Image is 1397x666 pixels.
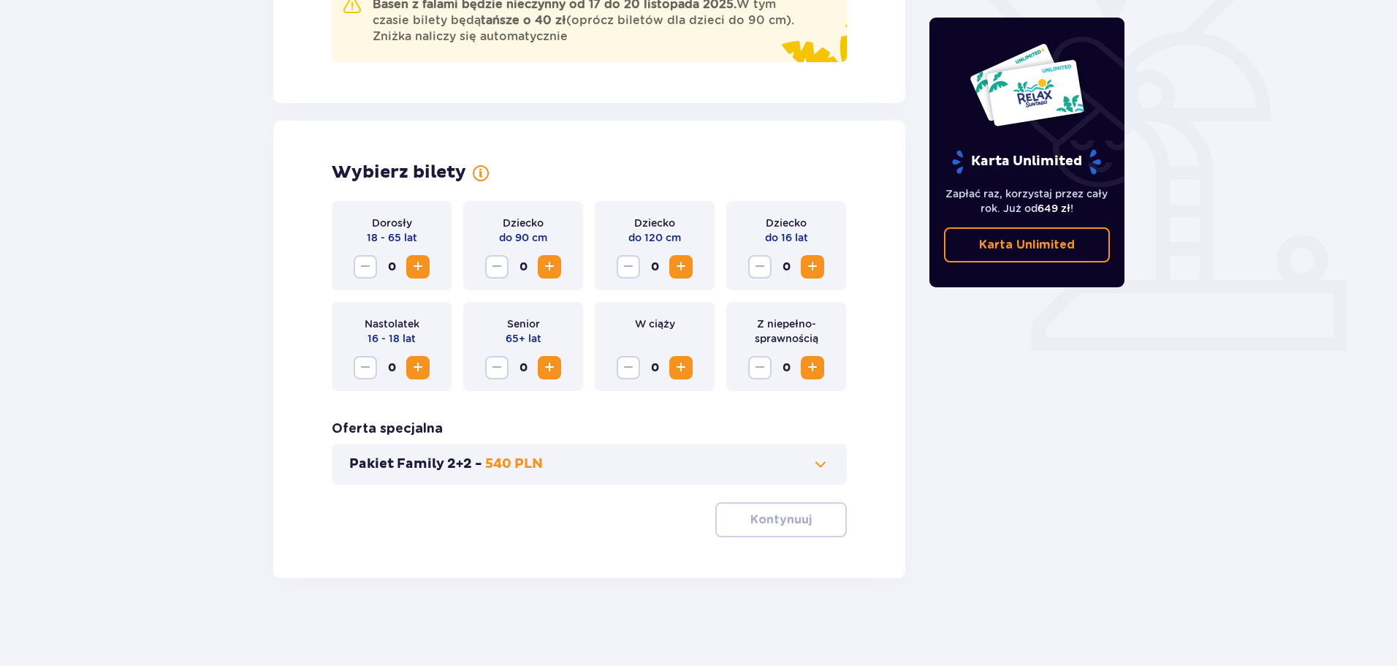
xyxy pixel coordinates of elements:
[643,356,666,379] span: 0
[349,455,829,473] button: Pakiet Family 2+2 -540 PLN
[485,255,509,279] button: Zmniejsz
[766,216,807,230] p: Dziecko
[507,317,540,331] p: Senior
[969,42,1085,127] img: Dwie karty całoroczne do Suntago z napisem 'UNLIMITED RELAX', na białym tle z tropikalnymi liśćmi...
[669,356,693,379] button: Zwiększ
[628,230,681,245] p: do 120 cm
[765,230,808,245] p: do 16 lat
[354,356,377,379] button: Zmniejsz
[748,255,772,279] button: Zmniejsz
[506,331,541,346] p: 65+ lat
[481,13,566,27] strong: tańsze o 40 zł
[332,162,466,183] h2: Wybierz bilety
[354,255,377,279] button: Zmniejsz
[406,356,430,379] button: Zwiększ
[538,356,561,379] button: Zwiększ
[485,356,509,379] button: Zmniejsz
[367,230,417,245] p: 18 - 65 lat
[801,356,824,379] button: Zwiększ
[617,356,640,379] button: Zmniejsz
[380,255,403,279] span: 0
[372,216,412,230] p: Dorosły
[1038,203,1070,214] span: 649 zł
[511,255,535,279] span: 0
[503,216,544,230] p: Dziecko
[715,502,847,537] button: Kontynuuj
[368,331,416,346] p: 16 - 18 lat
[406,255,430,279] button: Zwiększ
[979,237,1075,253] p: Karta Unlimited
[951,149,1103,175] p: Karta Unlimited
[485,455,543,473] p: 540 PLN
[669,255,693,279] button: Zwiększ
[774,356,798,379] span: 0
[511,356,535,379] span: 0
[349,455,482,473] p: Pakiet Family 2+2 -
[365,317,419,331] p: Nastolatek
[748,356,772,379] button: Zmniejsz
[499,230,547,245] p: do 90 cm
[738,317,834,346] p: Z niepełno­sprawnością
[617,255,640,279] button: Zmniejsz
[380,356,403,379] span: 0
[332,420,443,438] h3: Oferta specjalna
[944,227,1111,262] a: Karta Unlimited
[635,317,675,331] p: W ciąży
[801,255,824,279] button: Zwiększ
[944,186,1111,216] p: Zapłać raz, korzystaj przez cały rok. Już od !
[643,255,666,279] span: 0
[750,512,812,528] p: Kontynuuj
[634,216,675,230] p: Dziecko
[774,255,798,279] span: 0
[538,255,561,279] button: Zwiększ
